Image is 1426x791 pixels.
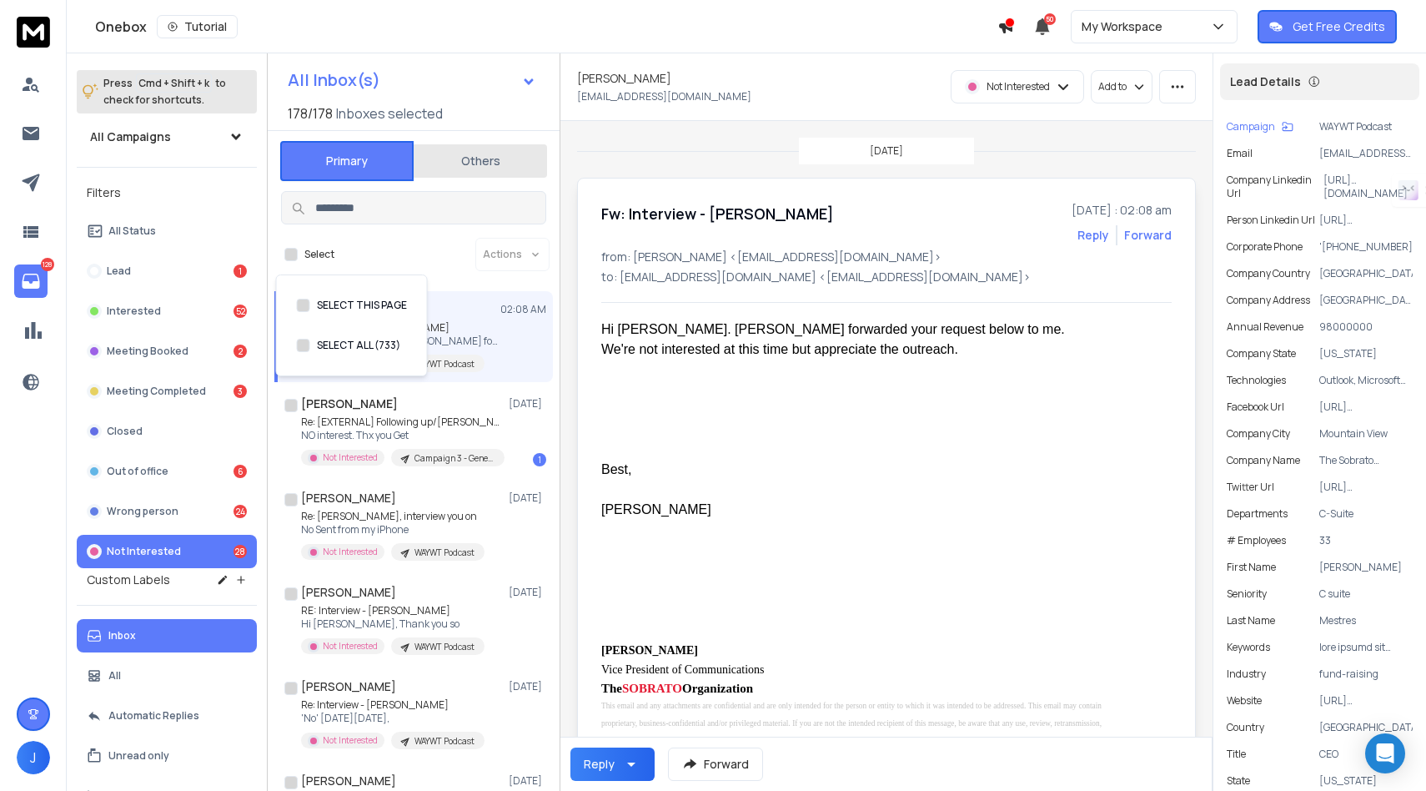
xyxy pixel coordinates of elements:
[77,495,257,528] button: Wrong person24
[1227,561,1276,574] p: First Name
[1227,120,1275,134] p: Campaign
[584,756,615,773] div: Reply
[1319,507,1413,521] p: C-Suite
[77,699,257,733] button: Automatic Replies
[107,305,161,318] p: Interested
[570,748,655,781] button: Reply
[668,748,763,781] button: Forward
[17,741,50,774] button: J
[1227,120,1293,134] button: Campaign
[414,358,474,370] p: WAYWT Podcast
[77,335,257,368] button: Meeting Booked2
[1227,721,1264,734] p: Country
[1227,534,1286,547] p: # Employees
[280,141,414,181] button: Primary
[77,739,257,773] button: Unread only
[1227,454,1300,467] p: Company Name
[1319,347,1413,360] p: [US_STATE]
[1227,481,1274,494] p: Twitter Url
[301,523,485,537] p: No Sent from my iPhone
[601,698,1102,768] div: This email and any attachments are confidential and are only intended for the person or entity to...
[41,258,54,271] p: 128
[1319,481,1413,494] p: [URL][DOMAIN_NAME]
[301,395,398,412] h1: [PERSON_NAME]
[1323,174,1413,200] p: [URL][DOMAIN_NAME]
[509,491,546,505] p: [DATE]
[1230,73,1301,90] p: Lead Details
[301,773,396,789] h1: [PERSON_NAME]
[1227,294,1310,307] p: Company Address
[77,214,257,248] button: All Status
[577,70,671,87] h1: [PERSON_NAME]
[107,385,206,398] p: Meeting Completed
[107,345,188,358] p: Meeting Booked
[233,265,247,278] div: 1
[1124,227,1172,244] div: Forward
[87,572,170,588] h3: Custom Labels
[14,265,48,298] a: 128
[77,120,257,154] button: All Campaigns
[233,465,247,478] div: 6
[1227,214,1315,227] p: Person Linkedin Url
[323,640,378,652] p: Not Interested
[1227,240,1303,254] p: Corporate Phone
[1319,694,1413,708] p: [URL][DOMAIN_NAME]
[1319,320,1413,334] p: 98000000
[323,546,378,558] p: Not Interested
[1319,641,1413,654] p: lore ipsumd sit ametcon adipiscin elitsed, doeiusmod temp, incididu utlabo & etdolor magna, aliqu...
[233,545,247,558] div: 28
[301,429,501,442] p: NO interest. Thx you Get
[500,303,546,316] p: 02:08 AM
[274,63,550,97] button: All Inbox(s)
[414,735,474,748] p: WAYWT Podcast
[301,510,485,523] p: Re: [PERSON_NAME], interview you on
[533,453,546,466] div: 1
[77,659,257,693] button: All
[323,734,378,747] p: Not Interested
[987,80,1050,93] p: Not Interested
[509,680,546,693] p: [DATE]
[682,682,753,695] span: Organization
[601,682,622,695] span: The
[601,644,698,657] span: [PERSON_NAME]
[601,202,834,225] h1: Fw: Interview - [PERSON_NAME]
[1319,267,1413,280] p: [GEOGRAPHIC_DATA]
[301,584,396,601] h1: [PERSON_NAME]
[1227,427,1290,441] p: Company City
[1227,401,1284,414] p: Facebook Url
[77,535,257,568] button: Not Interested28
[108,224,156,238] p: All Status
[288,103,333,123] span: 178 / 178
[107,425,143,438] p: Closed
[1319,374,1413,387] p: Outlook, Microsoft Office 365, ElasticEmail, MailChimp SPF, Gravity Forms, reCAPTCHA, [DOMAIN_NAM...
[288,72,380,88] h1: All Inbox(s)
[601,320,1088,360] div: Hi [PERSON_NAME]. [PERSON_NAME] forwarded your request below to me. We're not interested at this ...
[601,500,1088,520] div: [PERSON_NAME]
[414,452,495,465] p: Campaign 3 - General - [US_STATE]
[1044,13,1056,25] span: 50
[233,345,247,358] div: 2
[509,774,546,788] p: [DATE]
[233,505,247,518] div: 24
[107,545,181,558] p: Not Interested
[1319,721,1413,734] p: [GEOGRAPHIC_DATA]
[601,269,1172,285] p: to: [EMAIL_ADDRESS][DOMAIN_NAME] <[EMAIL_ADDRESS][DOMAIN_NAME]>
[301,490,396,506] h1: [PERSON_NAME]
[601,663,765,678] div: Vice President of Communications
[1227,587,1267,601] p: Seniority
[509,586,546,599] p: [DATE]
[233,305,247,318] div: 52
[577,90,751,103] p: [EMAIL_ADDRESS][DOMAIN_NAME]
[1227,147,1253,160] p: Email
[1319,668,1413,681] p: fund-raising
[1227,641,1270,654] p: Keywords
[1227,174,1323,200] p: Company Linkedin Url
[1227,668,1266,681] p: Industry
[1258,10,1397,43] button: Get Free Credits
[77,619,257,652] button: Inbox
[317,339,400,352] label: SELECT ALL (733)
[414,547,474,559] p: WAYWT Podcast
[1365,733,1405,773] div: Open Intercom Messenger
